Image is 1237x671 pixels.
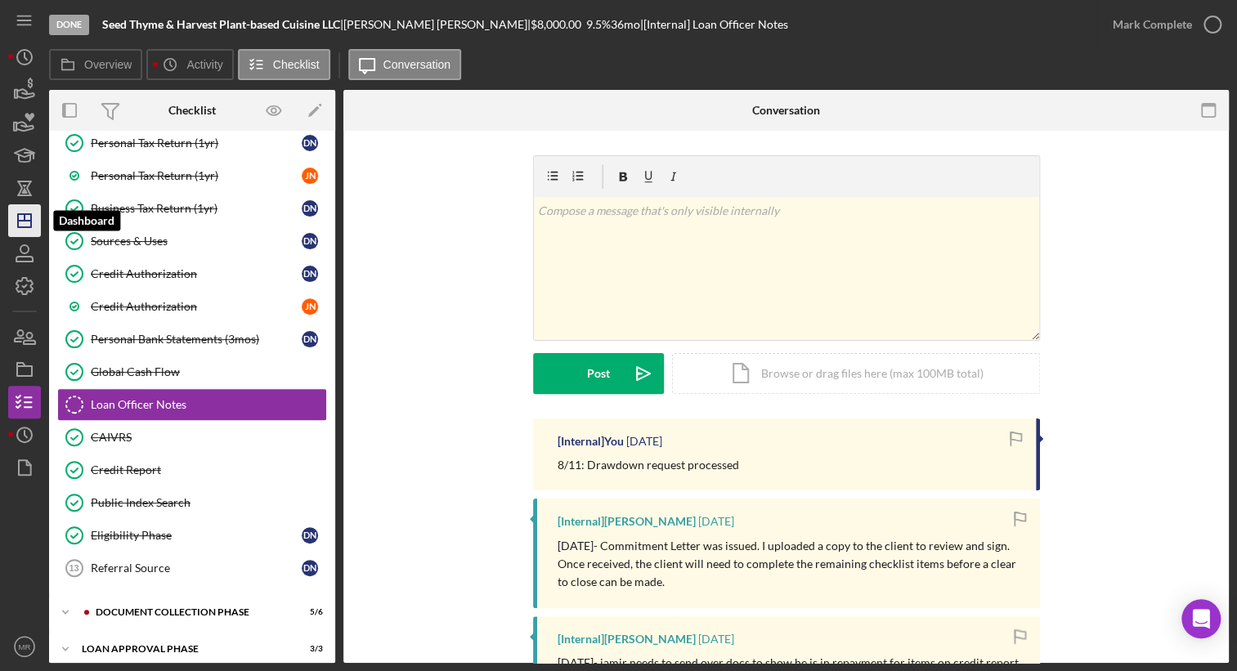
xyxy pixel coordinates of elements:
a: Loan Officer Notes [57,388,327,421]
div: | [Internal] Loan Officer Notes [640,18,788,31]
b: Seed Thyme & Harvest Plant-based Cuisine LLC [102,17,340,31]
div: Referral Source [91,561,302,575]
div: [Internal] [PERSON_NAME] [558,515,696,528]
div: D N [302,200,318,217]
div: Personal Bank Statements (3mos) [91,333,302,346]
div: Business Tax Return (1yr) [91,202,302,215]
a: Personal Tax Return (1yr)JN [57,159,327,192]
button: Overview [49,49,142,80]
a: 13Referral SourceDN [57,552,327,584]
div: J N [302,298,318,315]
time: 2025-08-12 12:52 [626,435,662,448]
a: Global Cash Flow [57,356,327,388]
div: [Internal] You [558,435,624,448]
tspan: 13 [69,563,78,573]
label: Activity [186,58,222,71]
a: Eligibility PhaseDN [57,519,327,552]
div: Done [49,15,89,35]
text: MR [19,642,31,651]
div: D N [302,560,318,576]
button: Mark Complete [1096,8,1229,41]
div: Credit Report [91,463,326,476]
button: MR [8,630,41,663]
div: Public Index Search [91,496,326,509]
div: Eligibility Phase [91,529,302,542]
div: 9.5 % [586,18,611,31]
a: Business Tax Return (1yr)DN [57,192,327,225]
div: $8,000.00 [531,18,586,31]
a: Credit AuthorizationJN [57,290,327,323]
time: 2025-07-03 15:52 [698,633,734,646]
label: Checklist [273,58,320,71]
div: Loan Officer Notes [91,398,326,411]
button: Post [533,353,664,394]
div: Loan Approval Phase [82,644,282,654]
div: D N [302,331,318,347]
div: Checklist [168,104,216,117]
a: Credit AuthorizationDN [57,257,327,290]
a: CAIVRS [57,421,327,454]
button: Checklist [238,49,330,80]
p: [DATE]- Commitment Letter was issued. I uploaded a copy to the client to review and sign. Once re... [558,537,1024,592]
div: Mark Complete [1113,8,1192,41]
div: 3 / 3 [294,644,323,654]
div: CAIVRS [91,431,326,444]
time: 2025-07-07 18:50 [698,515,734,528]
a: Personal Tax Return (1yr)DN [57,127,327,159]
div: [Internal] [PERSON_NAME] [558,633,696,646]
div: Conversation [752,104,820,117]
div: Personal Tax Return (1yr) [91,169,302,182]
button: Activity [146,49,233,80]
a: Sources & UsesDN [57,225,327,257]
p: 8/11: Drawdown request processed [558,456,739,474]
div: Global Cash Flow [91,365,326,378]
div: Document Collection Phase [96,607,282,617]
div: D N [302,135,318,151]
div: 36 mo [611,18,640,31]
div: Post [587,353,610,394]
a: Personal Bank Statements (3mos)DN [57,323,327,356]
div: Credit Authorization [91,267,302,280]
div: Personal Tax Return (1yr) [91,136,302,150]
div: [PERSON_NAME] [PERSON_NAME] | [343,18,531,31]
a: Public Index Search [57,486,327,519]
div: J N [302,168,318,184]
div: Credit Authorization [91,300,302,313]
div: D N [302,266,318,282]
div: D N [302,233,318,249]
a: Credit Report [57,454,327,486]
div: D N [302,527,318,544]
button: Conversation [348,49,462,80]
div: | [102,18,343,31]
label: Overview [84,58,132,71]
div: Sources & Uses [91,235,302,248]
div: 5 / 6 [294,607,323,617]
div: Open Intercom Messenger [1181,599,1221,638]
label: Conversation [383,58,451,71]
